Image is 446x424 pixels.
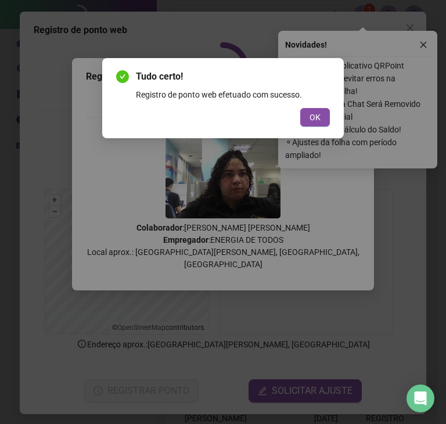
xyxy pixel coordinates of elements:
span: check-circle [116,70,129,83]
button: OK [300,108,330,127]
span: OK [310,111,321,124]
span: Tudo certo! [136,70,330,84]
div: Open Intercom Messenger [407,385,434,412]
div: Registro de ponto web efetuado com sucesso. [136,88,330,101]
